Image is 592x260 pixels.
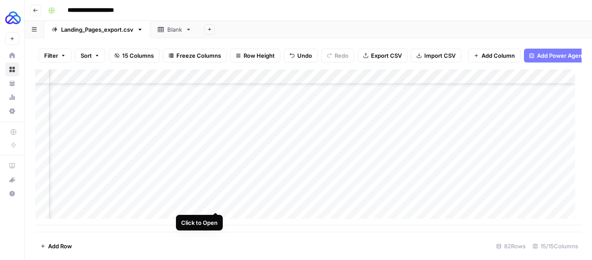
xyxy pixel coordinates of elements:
span: Redo [335,51,348,60]
span: Filter [44,51,58,60]
img: AUQ Logo [5,10,21,26]
span: Add Row [48,242,72,250]
div: Blank [167,25,182,34]
button: Add Power Agent [524,49,589,63]
a: Browse [5,63,19,76]
span: Freeze Columns [176,51,221,60]
button: Filter [39,49,72,63]
div: 82 Rows [493,239,529,253]
span: Add Column [481,51,515,60]
div: Landing_Pages_export.csv [61,25,133,34]
a: AirOps Academy [5,159,19,173]
button: Import CSV [411,49,461,63]
a: Home [5,49,19,63]
button: Workspace: AUQ [5,7,19,29]
button: Add Column [468,49,520,63]
a: Settings [5,104,19,118]
a: Your Data [5,76,19,90]
button: Add Row [35,239,77,253]
button: Sort [75,49,105,63]
span: 15 Columns [122,51,154,60]
span: Undo [297,51,312,60]
span: Row Height [244,51,275,60]
div: Click to Open [181,218,218,227]
button: Undo [284,49,318,63]
button: Help + Support [5,187,19,201]
button: Export CSV [358,49,407,63]
button: Freeze Columns [163,49,227,63]
a: Blank [150,21,199,38]
span: Sort [81,51,92,60]
button: Row Height [230,49,280,63]
button: 15 Columns [109,49,159,63]
button: Redo [321,49,354,63]
span: Export CSV [371,51,402,60]
div: What's new? [6,173,19,186]
a: Landing_Pages_export.csv [44,21,150,38]
a: Usage [5,90,19,104]
span: Import CSV [424,51,455,60]
div: 15/15 Columns [529,239,582,253]
span: Add Power Agent [537,51,584,60]
button: What's new? [5,173,19,187]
